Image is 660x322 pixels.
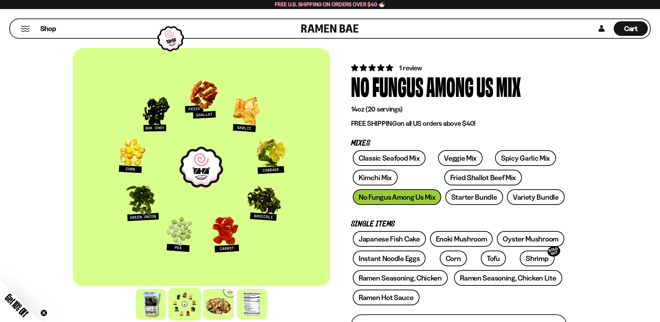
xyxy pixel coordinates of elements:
p: on all US orders above $40! [351,119,567,128]
button: Close teaser [40,309,47,316]
a: ShrimpSOLD OUT [520,251,554,266]
a: Oyster Mushroom [497,231,564,247]
a: Ramen Seasoning, Chicken Lite [454,270,562,286]
div: Among [426,73,474,99]
a: Corn [440,251,467,266]
a: Spicy Garlic Mix [495,150,556,166]
strong: FREE SHIPPING [351,119,397,128]
a: Variety Bundle [507,189,565,205]
a: Ramen Seasoning, Chicken [353,270,448,286]
a: Fried Shallot Beef Mix [444,170,522,185]
p: Mixes [351,140,567,147]
a: Kimchi Mix [353,170,398,185]
a: Shop [40,21,56,36]
span: Shop [40,24,56,33]
a: Enoki Mushroom [430,231,493,247]
div: Mix [496,73,521,99]
a: Veggie Mix [438,150,483,166]
a: Japanese Fish Cake [353,231,426,247]
span: Get 10% Off [3,292,30,319]
a: Instant Noodle Eggs [353,251,426,266]
div: Cart [614,19,648,38]
span: 1 review [399,64,422,72]
div: Us [476,73,493,99]
p: 14oz (20 servings) [351,105,567,114]
p: Single Items [351,221,567,228]
a: Starter Bundle [445,189,503,205]
div: SOLD OUT [546,245,562,258]
a: Ramen Hot Sauce [353,290,420,305]
a: Classic Seafood Mix [353,150,426,166]
div: Fungus [372,73,423,99]
span: 5.00 stars [351,63,395,72]
a: Tofu [481,251,506,266]
div: No [351,73,369,99]
span: Cart [624,24,638,33]
span: Free U.S. Shipping on Orders over $40 🍜 [275,1,385,8]
button: Mobile Menu Trigger [21,26,30,32]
